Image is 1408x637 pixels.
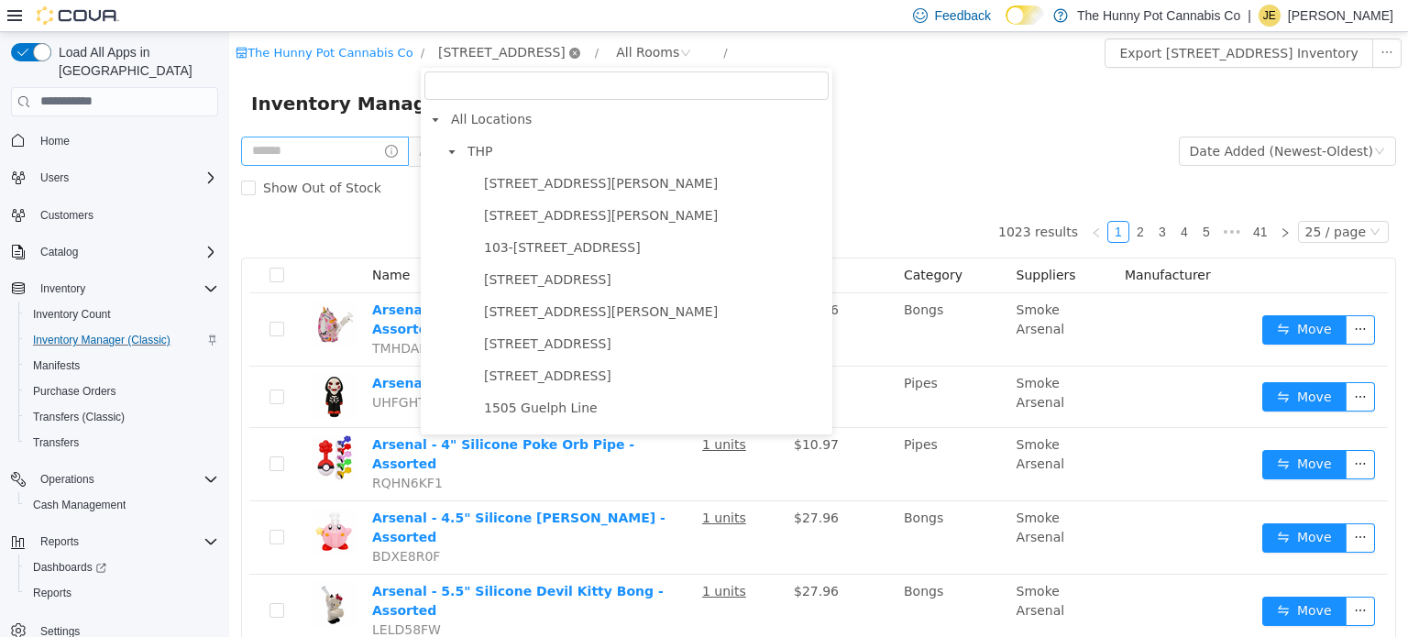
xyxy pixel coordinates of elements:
[33,278,93,300] button: Inventory
[787,344,836,378] span: Smoke Arsenal
[143,270,411,304] a: Arsenal - 4" Silicone Totoro Bubbler - Assorted
[1259,5,1281,27] div: Jillian Emerson
[22,57,230,86] span: Inventory Manager
[1140,194,1151,207] i: icon: down
[922,189,944,211] li: 3
[26,303,118,325] a: Inventory Count
[900,189,922,211] li: 2
[1116,283,1146,313] button: icon: ellipsis
[4,239,225,265] button: Catalog
[33,241,85,263] button: Catalog
[26,380,218,402] span: Purchase Orders
[250,364,599,389] span: 1505 Guelph Line
[255,401,368,415] span: 1642 Merivale Rd
[33,531,218,553] span: Reports
[33,203,218,226] span: Customers
[143,309,210,324] span: TMHDABFJ
[18,430,225,456] button: Transfers
[340,16,351,27] i: icon: close-circle
[1263,5,1276,27] span: JE
[26,556,218,578] span: Dashboards
[37,6,119,25] img: Cova
[33,278,218,300] span: Inventory
[156,113,169,126] i: icon: info-circle
[222,80,302,94] span: All Locations
[217,75,599,100] span: All Locations
[33,167,218,189] span: Users
[255,368,368,383] span: 1505 Guelph Line
[33,241,218,263] span: Catalog
[255,208,412,223] span: 103-[STREET_ADDRESS]
[143,344,438,358] a: Arsenal - 4" Silicone Saw Pipe - Assorted
[565,478,610,493] span: $27.96
[667,396,780,469] td: Pipes
[192,14,195,27] span: /
[250,139,599,164] span: 100 Jamieson Pkwy
[82,342,128,388] img: Arsenal - 4" Silicone Saw Pipe - Assorted hero shot
[18,492,225,518] button: Cash Management
[255,272,489,287] span: [STREET_ADDRESS][PERSON_NAME]
[143,444,214,458] span: RQHN6KF1
[33,358,80,373] span: Manifests
[1033,283,1117,313] button: icon: swapMove
[667,469,780,543] td: Bongs
[862,195,873,206] i: icon: left
[901,190,921,210] a: 2
[787,405,836,439] span: Smoke Arsenal
[1017,189,1045,211] li: 41
[26,303,218,325] span: Inventory Count
[473,552,517,566] u: 1 units
[961,105,1144,133] div: Date Added (Newest-Oldest)
[250,236,599,260] span: 1166 Yonge St
[82,269,128,314] img: Arsenal - 4" Silicone Totoro Bubbler - Assorted hero shot
[18,555,225,580] a: Dashboards
[4,529,225,555] button: Reports
[787,552,836,586] span: Smoke Arsenal
[40,281,85,296] span: Inventory
[935,6,991,25] span: Feedback
[473,405,517,420] u: 1 units
[1145,114,1156,126] i: icon: down
[234,107,599,132] span: THP
[40,208,93,223] span: Customers
[787,236,847,250] span: Suppliers
[143,478,436,512] a: Arsenal - 4.5" Silicone [PERSON_NAME] - Assorted
[143,517,211,532] span: BDXE8R0F
[255,304,382,319] span: [STREET_ADDRESS]
[238,112,264,126] span: THP
[33,129,218,152] span: Home
[340,16,351,28] i: icon: down
[923,190,943,210] a: 3
[1006,5,1044,25] input: Dark Mode
[1288,5,1393,27] p: [PERSON_NAME]
[26,432,218,454] span: Transfers
[33,435,79,450] span: Transfers
[896,236,982,250] span: Manufacturer
[18,379,225,404] button: Purchase Orders
[143,363,214,378] span: UHFGHTVT
[1033,491,1117,521] button: icon: swapMove
[988,189,1017,211] span: •••
[26,432,86,454] a: Transfers
[250,203,599,228] span: 103-1405 Ottawa St N.
[565,405,610,420] span: $10.97
[26,329,218,351] span: Inventory Manager (Classic)
[143,552,434,586] a: Arsenal - 5.5" Silicone Devil Kitty Bong - Assorted
[250,300,599,324] span: 1405 Carling Ave
[1116,565,1146,594] button: icon: ellipsis
[988,189,1017,211] li: Next 5 Pages
[1116,491,1146,521] button: icon: ellipsis
[18,327,225,353] button: Inventory Manager (Classic)
[473,478,517,493] u: 1 units
[1143,6,1172,36] button: icon: ellipsis
[4,276,225,302] button: Inventory
[209,10,336,30] span: 7481 Oakwood Drive
[667,543,780,616] td: Bongs
[26,494,133,516] a: Cash Management
[769,189,849,211] li: 1023 results
[218,115,227,125] i: icon: caret-down
[51,43,218,80] span: Load All Apps in [GEOGRAPHIC_DATA]
[26,355,218,377] span: Manifests
[255,176,489,191] span: [STREET_ADDRESS][PERSON_NAME]
[33,531,86,553] button: Reports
